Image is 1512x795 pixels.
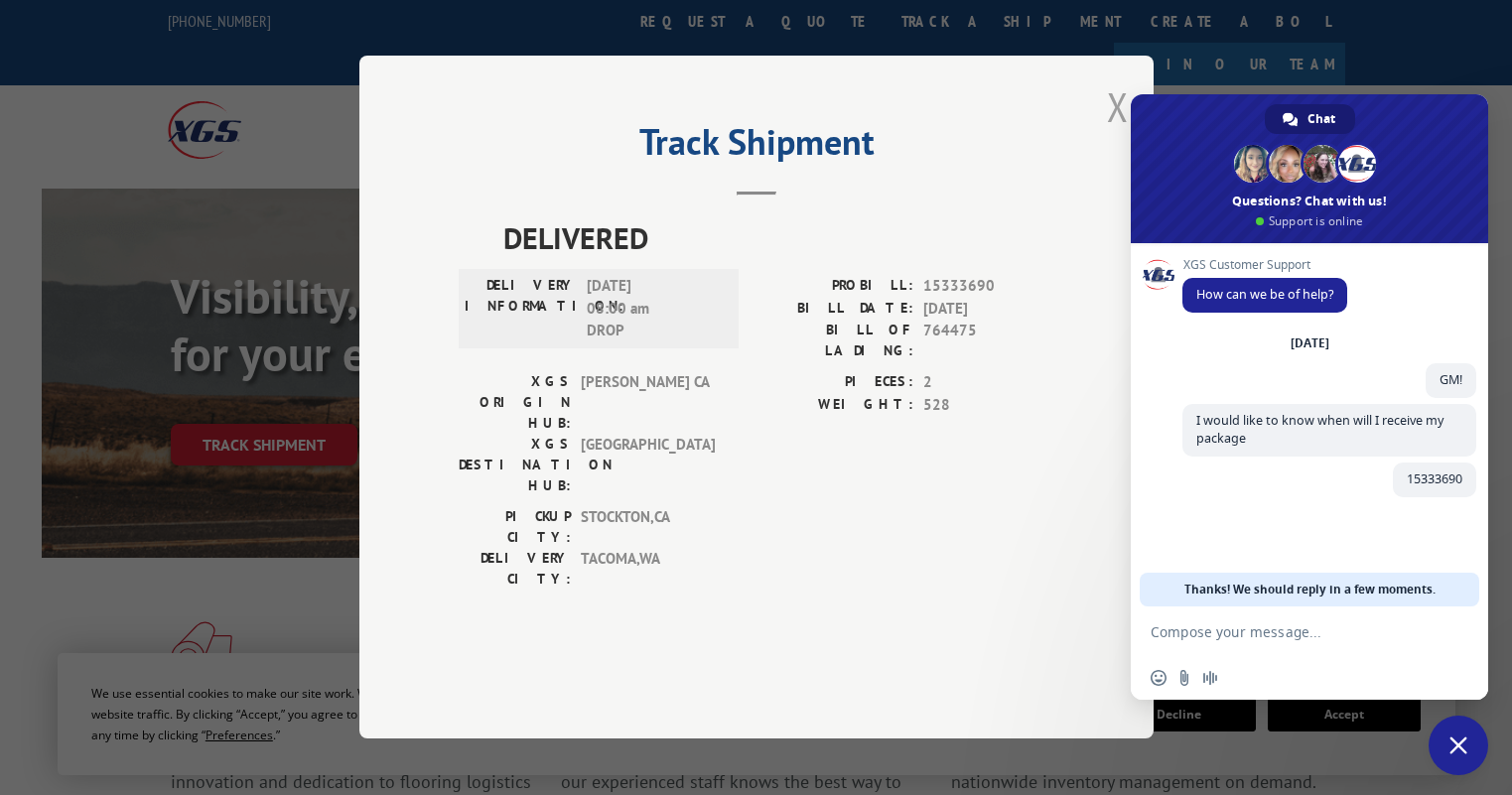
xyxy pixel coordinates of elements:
[1407,470,1462,487] span: 15333690
[923,394,1054,417] span: 528
[587,276,721,343] span: [DATE] 08:00 am DROP
[1291,337,1329,349] div: [DATE]
[1151,670,1167,686] span: Insert an emoji
[756,372,913,395] label: PIECES:
[1307,104,1335,134] span: Chat
[1196,286,1333,303] span: How can we be of help?
[1151,606,1429,656] textarea: Compose your message...
[756,321,913,362] label: BILL OF LADING:
[1176,670,1192,686] span: Send a file
[1182,258,1347,272] span: XGS Customer Support
[581,372,715,435] span: [PERSON_NAME] CA
[1265,104,1355,134] a: Chat
[1202,670,1218,686] span: Audio message
[923,298,1054,321] span: [DATE]
[923,372,1054,395] span: 2
[1184,573,1436,606] span: Thanks! We should reply in a few moments.
[459,435,571,497] label: XGS DESTINATION HUB:
[1107,80,1129,133] button: Close modal
[459,549,571,591] label: DELIVERY CITY:
[923,321,1054,362] span: 764475
[581,435,715,497] span: [GEOGRAPHIC_DATA]
[923,276,1054,299] span: 15333690
[581,549,715,591] span: TACOMA , WA
[1429,716,1488,775] a: Close chat
[756,276,913,299] label: PROBILL:
[459,507,571,549] label: PICKUP CITY:
[756,298,913,321] label: BILL DATE:
[459,128,1054,166] h2: Track Shipment
[465,276,577,343] label: DELIVERY INFORMATION:
[503,216,1054,261] span: DELIVERED
[581,507,715,549] span: STOCKTON , CA
[756,394,913,417] label: WEIGHT:
[459,372,571,435] label: XGS ORIGIN HUB:
[1440,371,1462,388] span: GM!
[1196,412,1443,447] span: I would like to know when will I receive my package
